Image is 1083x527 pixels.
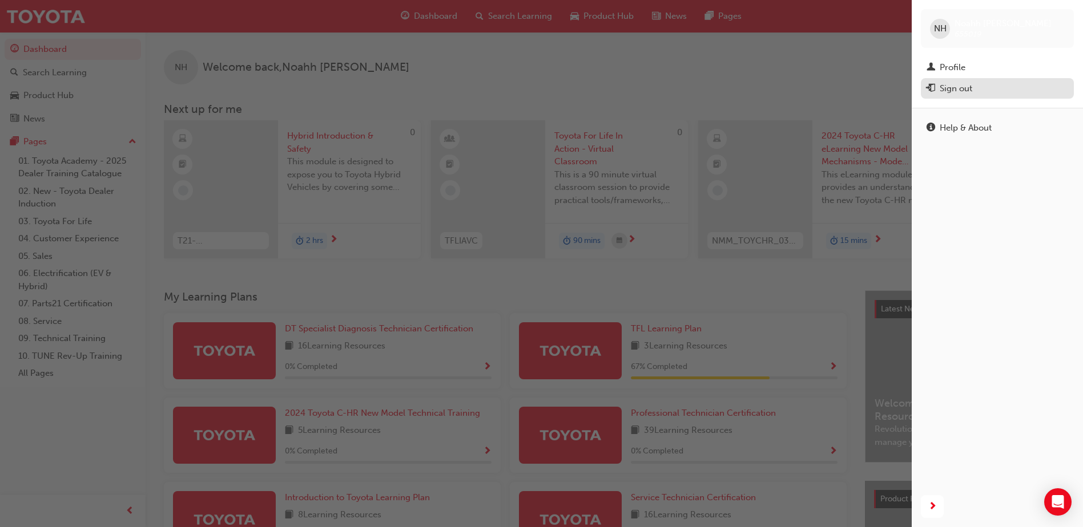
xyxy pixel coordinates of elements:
button: Sign out [921,78,1074,99]
span: 655019 [955,29,981,39]
a: Profile [921,57,1074,78]
span: Noahh [PERSON_NAME] [955,18,1052,29]
span: exit-icon [927,84,935,94]
span: info-icon [927,123,935,133]
span: man-icon [927,63,935,73]
div: Open Intercom Messenger [1044,488,1072,516]
span: next-icon [928,500,937,514]
div: Sign out [940,82,972,95]
span: NH [934,22,947,35]
div: Help & About [940,121,992,135]
a: Help & About [921,117,1074,139]
div: Profile [940,61,965,74]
